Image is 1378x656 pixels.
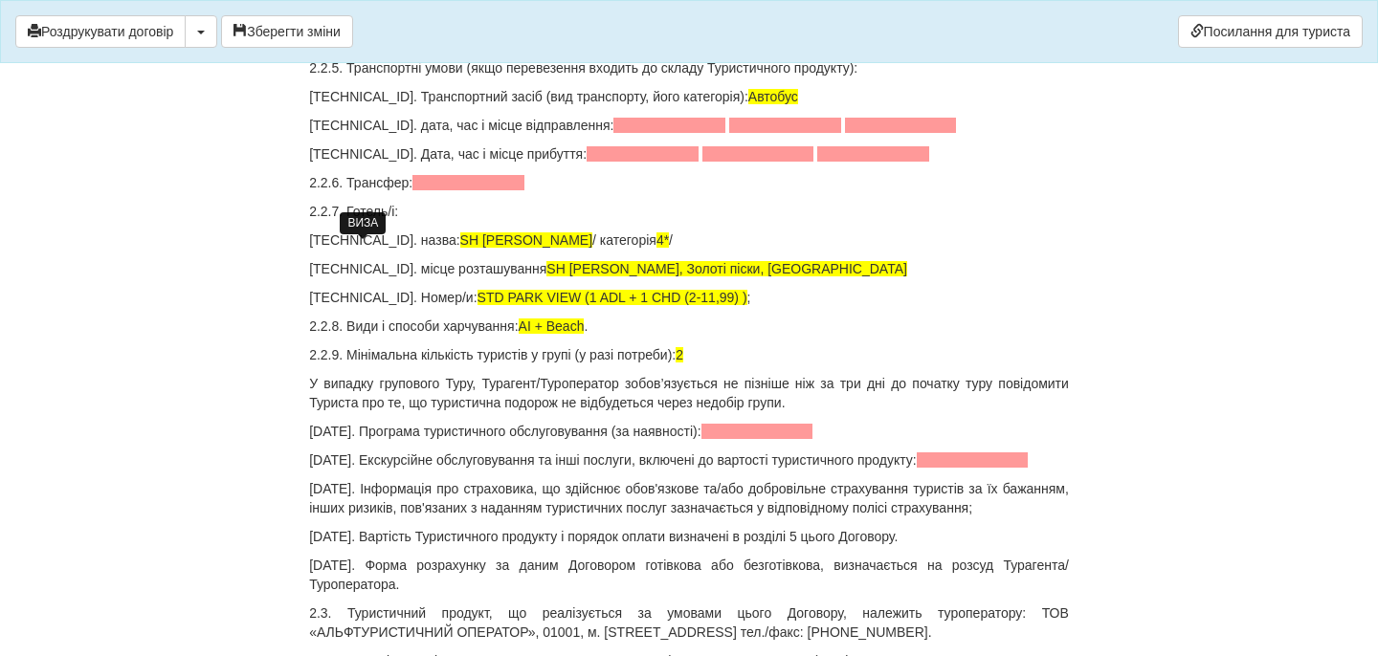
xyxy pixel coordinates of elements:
[309,345,1069,364] p: 2.2.9. Мінімальна кількість туристів у групі (у разі потреби):
[221,15,353,48] button: Зберегти зміни
[340,212,386,234] div: ВИЗА
[460,232,592,248] span: SH [PERSON_NAME]
[478,290,747,305] span: STD PARK VIEW (1 ADL + 1 CHD (2-11,99) )
[309,374,1069,412] p: У випадку групового Туру, Турагент/Туроператор зобов’язується не пізніше ніж за три дні до початк...
[519,318,585,334] span: AI + Beach
[309,259,1069,278] p: [TECHNICAL_ID]. місце розташування
[309,556,1069,594] p: [DATE]. Форма розрахунку за даним Договором готівкова або безготівкова, визначається на розсуд Ту...
[309,202,1069,221] p: 2.2.7. Готель/і:
[309,288,1069,307] p: [TECHNICAL_ID]. Номер/и: ;
[309,116,1069,135] p: [TECHNICAL_ID]. дата, час і місце відправлення:
[309,317,1069,336] p: 2.2.8. Види і способи харчування: .
[309,479,1069,517] p: [DATE]. Інформація про страховика, що здійснює обов'язкове та/або добровільне страхування туристі...
[309,422,1069,441] p: [DATE]. Програма туристичного обслуговування (за наявності):
[309,173,1069,192] p: 2.2.6. Трансфер:
[1178,15,1363,48] a: Посилання для туриста
[15,15,186,48] button: Роздрукувати договір
[309,527,1069,546] p: [DATE]. Вартість Туристичного продукту і порядок оплати визначені в розділі 5 цього Договору.
[309,230,1069,250] p: [TECHNICAL_ID]. назва: / категорія /
[309,450,1069,470] p: [DATE]. Екскурсійне обслуговування та інші послуги, включені до вартості туристичного продукту:
[309,87,1069,106] p: [TECHNICAL_ID]. Транспортний засіб (вид транспорту, його категорія):
[309,58,1069,77] p: 2.2.5. Транспортні умови (якщо перевезення входить до складу Туристичного продукту):
[676,347,683,362] span: 2
[309,144,1069,164] p: [TECHNICAL_ID]. Дата, час і місце прибуття:
[546,261,907,276] span: SH [PERSON_NAME], Золоті піски, [GEOGRAPHIC_DATA]
[309,603,1069,642] p: 2.3. Туристичний продукт, що реалізується за умовами цього Договору, належить туроператору: ТОВ «...
[748,89,798,104] span: Автобус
